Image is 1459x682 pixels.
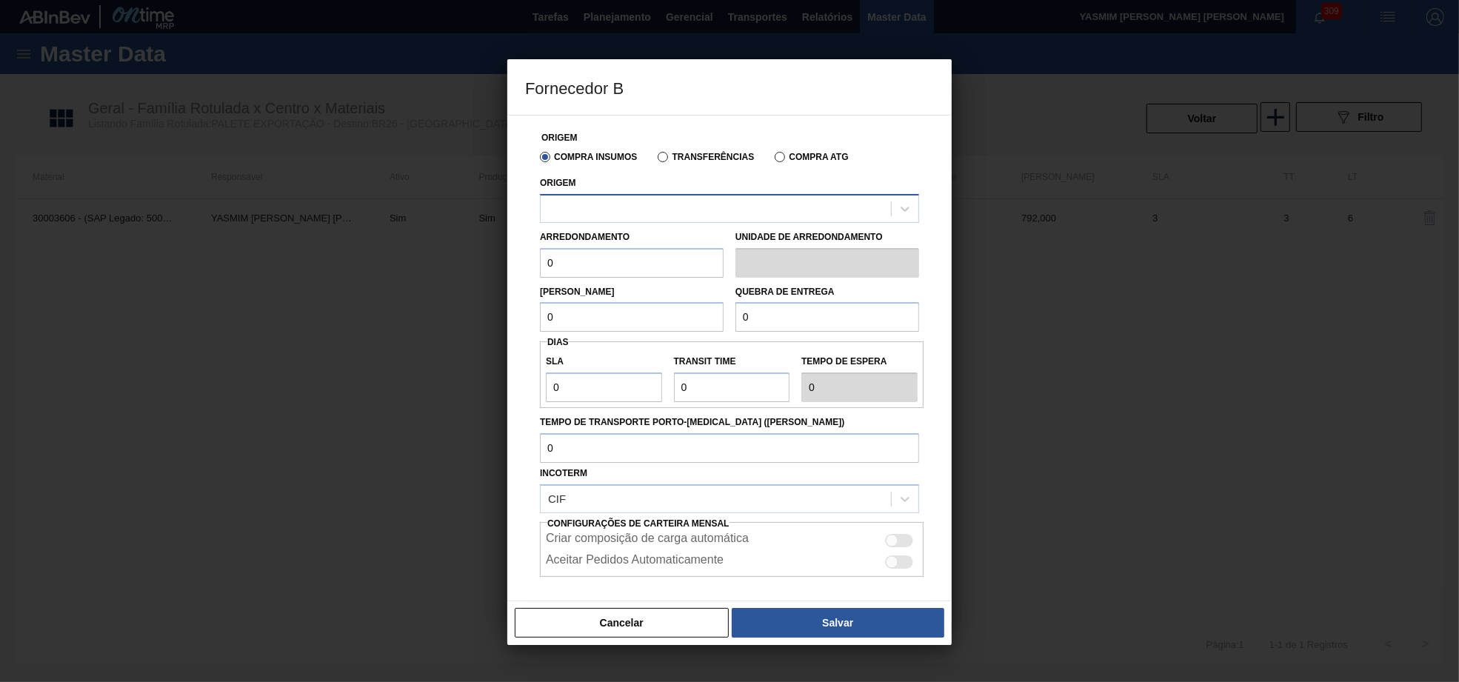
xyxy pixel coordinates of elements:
[507,59,952,116] h3: Fornecedor B
[547,518,729,529] span: Configurações de Carteira Mensal
[801,351,918,372] label: Tempo de espera
[540,528,924,549] div: Essa configuração habilita a criação automática de composição de carga do lado do fornecedor caso...
[775,152,848,162] label: Compra ATG
[732,608,944,638] button: Salvar
[540,178,576,188] label: Origem
[540,412,919,433] label: Tempo de Transporte Porto-[MEDICAL_DATA] ([PERSON_NAME])
[540,287,615,297] label: [PERSON_NAME]
[658,152,754,162] label: Transferências
[674,351,790,372] label: Transit Time
[540,549,924,571] div: Essa configuração habilita aceite automático do pedido do lado do fornecedor
[540,232,630,242] label: Arredondamento
[546,351,662,372] label: SLA
[548,492,566,505] div: CIF
[540,468,587,478] label: Incoterm
[546,532,749,549] label: Criar composição de carga automática
[735,227,919,248] label: Unidade de arredondamento
[540,152,637,162] label: Compra Insumos
[546,553,724,571] label: Aceitar Pedidos Automaticamente
[735,287,835,297] label: Quebra de entrega
[515,608,729,638] button: Cancelar
[547,337,569,347] span: Dias
[541,133,578,143] label: Origem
